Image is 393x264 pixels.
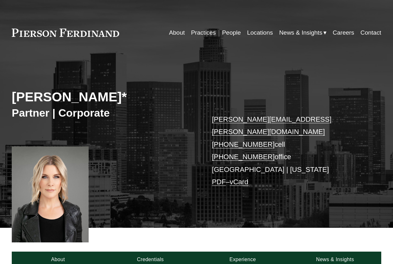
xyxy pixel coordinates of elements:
a: About [169,27,185,39]
h3: Partner | Corporate [12,106,196,120]
a: [PHONE_NUMBER] [212,153,274,161]
a: folder dropdown [279,27,327,39]
a: Contact [361,27,381,39]
a: Locations [247,27,273,39]
span: News & Insights [279,27,322,38]
a: PDF [212,178,226,186]
a: [PERSON_NAME][EMAIL_ADDRESS][PERSON_NAME][DOMAIN_NAME] [212,115,331,136]
a: [PHONE_NUMBER] [212,140,274,148]
p: cell office [GEOGRAPHIC_DATA] | [US_STATE] – [212,113,366,188]
a: Careers [333,27,354,39]
a: Practices [191,27,216,39]
h2: [PERSON_NAME]* [12,89,196,105]
a: vCard [230,178,248,186]
a: People [222,27,241,39]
